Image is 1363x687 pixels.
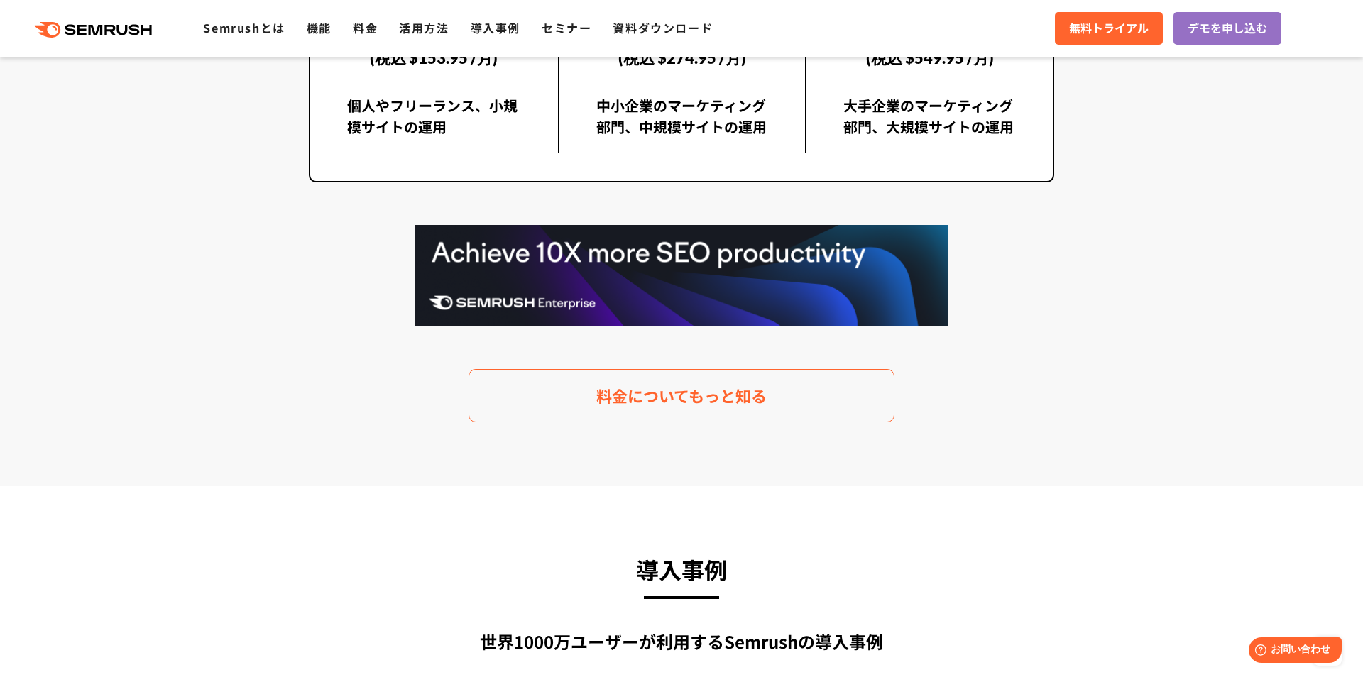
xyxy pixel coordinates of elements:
div: 大手企業のマーケティング部門、大規模サイトの運用 [843,95,1016,153]
a: 機能 [307,19,332,36]
div: (税込 $549.95 /月) [843,33,1016,83]
h3: 導入事例 [309,550,1054,588]
a: 導入事例 [471,19,520,36]
a: 料金 [353,19,378,36]
a: 資料ダウンロード [613,19,713,36]
span: 料金についてもっと知る [596,383,767,408]
a: Semrushとは [203,19,285,36]
a: 活用方法 [399,19,449,36]
div: (税込 $274.95 /月) [596,33,769,83]
div: (税込 $153.95 /月) [347,33,521,83]
div: 世界1000万ユーザーが利用する Semrushの導入事例 [309,629,1054,654]
div: 中小企業のマーケティング部門、中規模サイトの運用 [596,95,769,153]
a: 料金についてもっと知る [469,369,894,422]
iframe: Help widget launcher [1237,632,1347,671]
span: 無料トライアル [1069,19,1149,38]
a: デモを申し込む [1173,12,1281,45]
div: 個人やフリーランス、小規模サイトの運用 [347,95,521,153]
span: デモを申し込む [1188,19,1267,38]
a: セミナー [542,19,591,36]
a: 無料トライアル [1055,12,1163,45]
